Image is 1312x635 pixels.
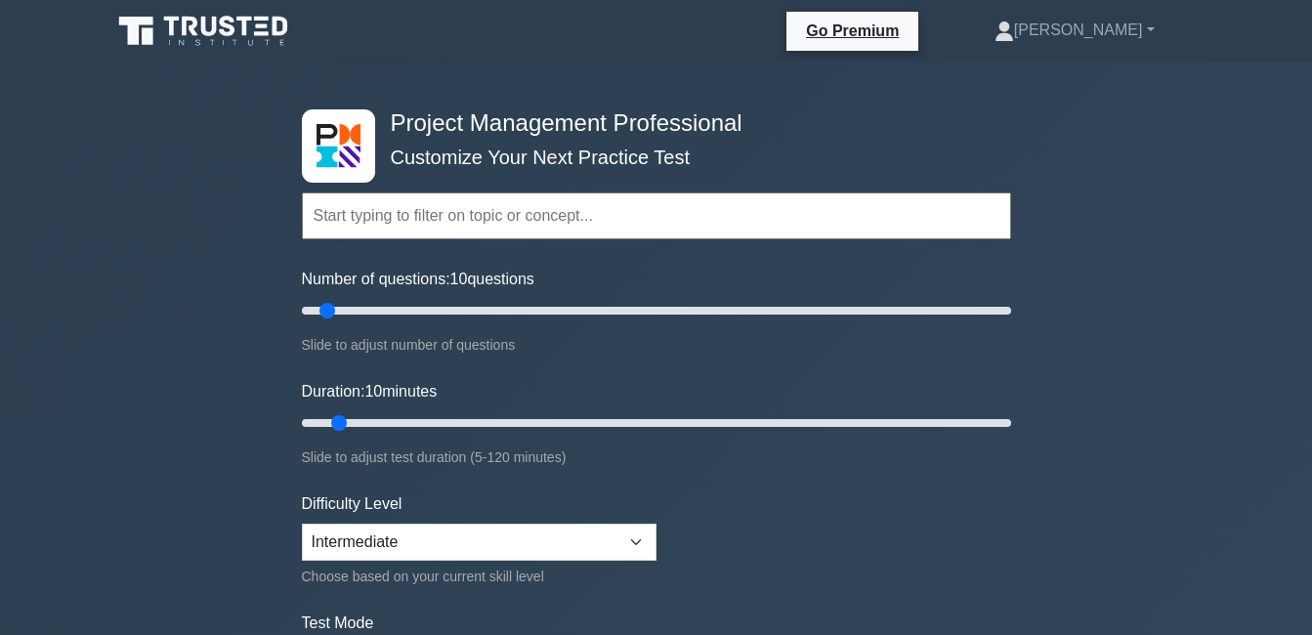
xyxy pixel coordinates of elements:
span: 10 [450,271,468,287]
label: Duration: minutes [302,380,438,403]
h4: Project Management Professional [383,109,915,138]
a: Go Premium [794,19,910,43]
div: Slide to adjust number of questions [302,333,1011,357]
a: [PERSON_NAME] [948,11,1202,50]
input: Start typing to filter on topic or concept... [302,192,1011,239]
label: Test Mode [302,612,1011,635]
label: Number of questions: questions [302,268,534,291]
span: 10 [364,383,382,400]
div: Choose based on your current skill level [302,565,656,588]
div: Slide to adjust test duration (5-120 minutes) [302,445,1011,469]
label: Difficulty Level [302,492,402,516]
